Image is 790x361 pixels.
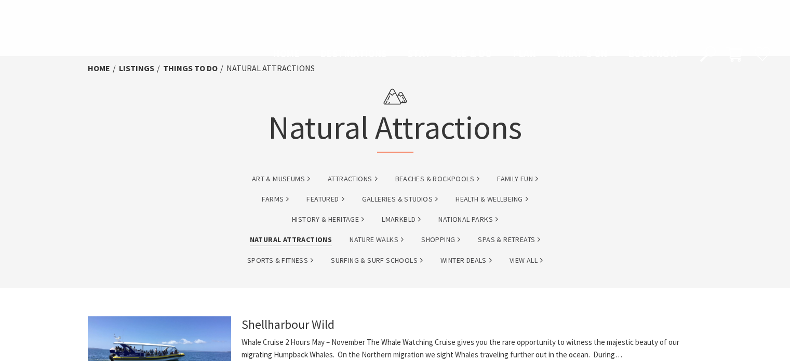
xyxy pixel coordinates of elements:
[273,47,300,60] span: Home
[252,173,310,185] a: Art & Museums
[395,173,480,185] a: Beaches & Rockpools
[331,255,423,266] a: Surfing & Surf Schools
[242,316,334,332] a: Shellharbour Wild
[268,81,522,153] h1: Natural Attractions
[320,47,387,60] span: Destinations
[510,255,543,266] a: View All
[478,234,540,246] a: Spas & Retreats
[250,234,332,246] a: Natural Attractions
[438,213,498,225] a: National Parks
[421,234,460,246] a: Shopping
[513,47,537,60] span: Plan
[292,213,364,225] a: History & Heritage
[350,234,404,246] a: Nature Walks
[440,255,492,266] a: Winter Deals
[497,173,538,185] a: Family Fun
[456,193,528,205] a: Health & Wellbeing
[382,213,421,225] a: lmarkbld
[247,255,313,266] a: Sports & Fitness
[328,173,377,185] a: Attractions
[262,193,289,205] a: Farms
[263,46,688,63] nav: Main Menu
[306,193,344,205] a: Featured
[408,47,431,60] span: Stay
[451,47,492,60] span: See & Do
[362,193,438,205] a: Galleries & Studios
[628,47,678,60] span: Book now
[557,47,608,60] span: What’s On
[242,336,703,361] p: Whale Cruise 2 Hours May – November The Whale Watching Cruise gives you the rare opportunity to w...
